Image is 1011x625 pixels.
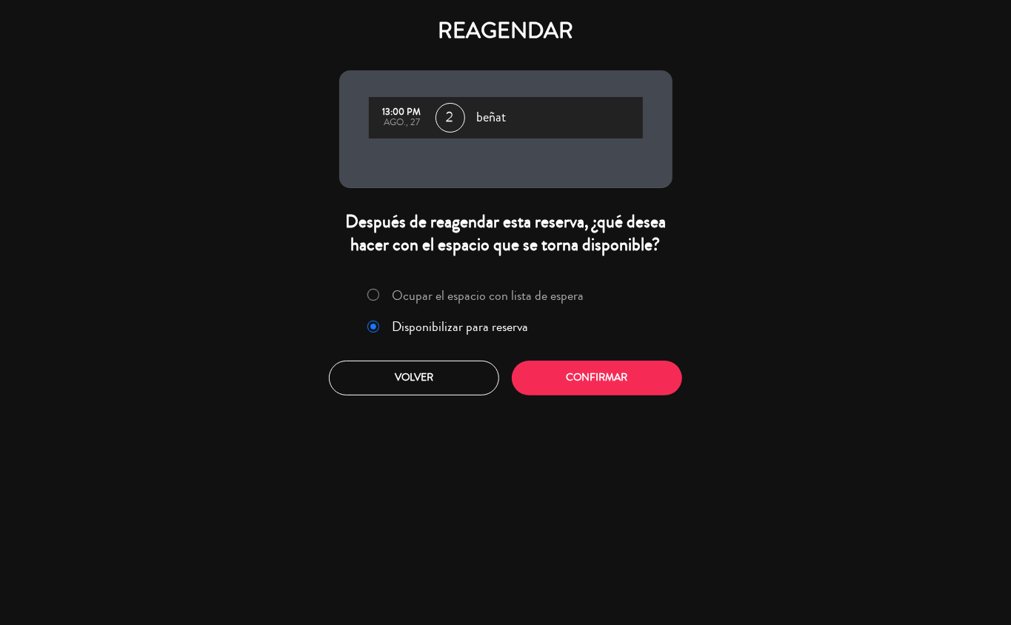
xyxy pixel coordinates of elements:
button: Volver [329,361,499,395]
label: Disponibilizar para reserva [392,320,528,333]
span: beñat [477,107,507,129]
h4: REAGENDAR [339,18,673,44]
div: Después de reagendar esta reserva, ¿qué desea hacer con el espacio que se torna disponible? [339,210,673,256]
div: 13:00 PM [376,107,428,118]
span: 2 [436,103,465,133]
label: Ocupar el espacio con lista de espera [392,289,584,302]
button: Confirmar [512,361,682,395]
div: ago., 27 [376,118,428,128]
